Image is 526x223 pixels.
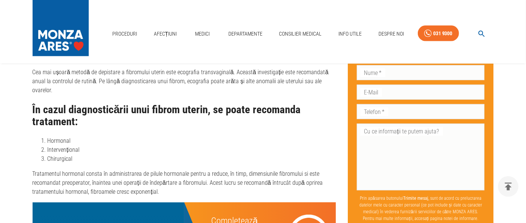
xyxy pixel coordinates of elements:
a: Proceduri [109,26,140,42]
li: Intervențional [48,145,336,154]
a: Departamente [225,26,265,42]
p: Tratamentul hormonal consta în administrarea de pilule hormonale pentru a reduce, în timp, dimens... [33,169,336,196]
p: Cea mai ușoară metodă de depistare a fibromului uterin este ecografia transvaginală. Această inve... [33,68,336,95]
li: Chirurgical [48,154,336,163]
li: Hormonal [48,136,336,145]
a: Info Utile [335,26,365,42]
a: Afecțiuni [151,26,180,42]
a: Despre Noi [376,26,407,42]
a: Medici [191,26,215,42]
h2: În cazul diagnosticării unui fibrom uterin, se poate recomanda tratament: [33,104,336,127]
a: 031 9300 [418,25,459,42]
a: Consilier Medical [276,26,325,42]
button: delete [498,176,519,197]
b: Trimite mesaj [403,196,428,201]
div: 031 9300 [433,29,453,38]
